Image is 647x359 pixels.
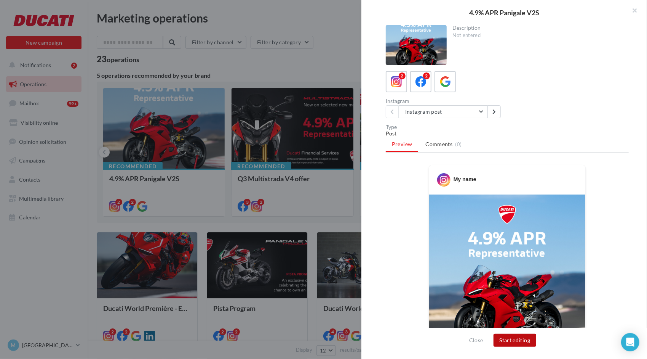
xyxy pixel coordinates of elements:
div: Open Intercom Messenger [621,333,639,351]
span: (0) [455,141,462,147]
div: Description [453,25,623,31]
button: Start editing [494,334,537,347]
div: 2 [423,72,430,79]
div: 4.9% APR Panigale V2S [374,9,635,16]
div: 2 [399,72,406,79]
div: Not entered [453,32,623,39]
span: Comments [425,140,452,148]
div: Post [386,130,629,137]
button: Close [466,336,486,345]
div: Type [386,124,629,130]
div: My name [454,175,476,183]
button: Instagram post [399,105,488,118]
div: Instagram [386,98,504,104]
